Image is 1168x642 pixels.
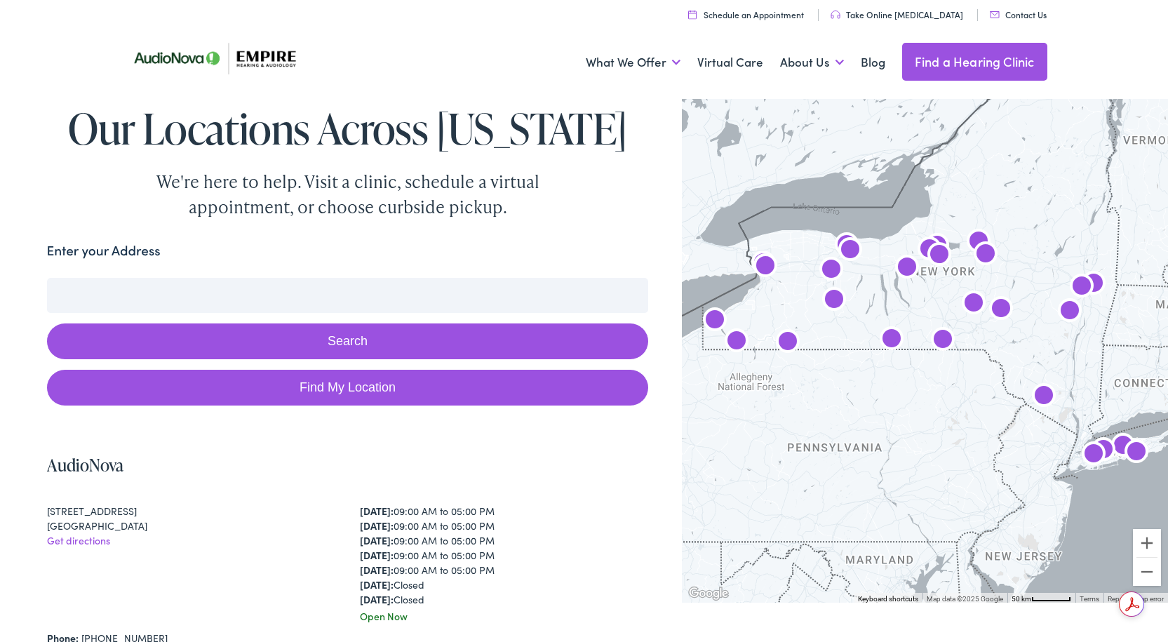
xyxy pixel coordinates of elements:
[47,504,336,519] div: [STREET_ADDRESS]
[890,252,924,286] div: AudioNova
[926,324,960,358] div: AudioNova
[875,323,908,357] div: Empire Hearing &#038; Audiology by AudioNova
[697,36,763,88] a: Virtual Care
[698,305,732,338] div: AudioNova
[360,519,394,533] strong: [DATE]:
[1087,434,1120,468] div: AudioNova
[1077,268,1110,302] div: AudioNova
[1012,595,1031,603] span: 50 km
[47,533,110,547] a: Get directions
[685,584,732,603] img: Google
[957,288,991,321] div: AudioNova
[780,36,844,88] a: About Us
[1106,430,1140,464] div: AudioNova
[688,10,697,19] img: utility icon
[817,284,851,318] div: AudioNova
[1133,558,1161,586] button: Zoom out
[830,229,864,263] div: AudioNova
[1133,529,1161,557] button: Zoom in
[990,8,1047,20] a: Contact Us
[1053,295,1087,329] div: AudioNova
[123,169,572,220] div: We're here to help. Visit a clinic, schedule a virtual appointment, or choose curbside pickup.
[990,11,1000,18] img: utility icon
[47,278,649,313] input: Enter your address or zip code
[586,36,680,88] a: What We Offer
[47,323,649,359] button: Search
[746,248,780,281] div: AudioNova
[47,241,161,261] label: Enter your Address
[360,563,394,577] strong: [DATE]:
[833,234,867,268] div: AudioNova
[984,293,1018,327] div: AudioNova
[685,584,732,603] a: Open this area in Google Maps (opens a new window)
[962,226,995,260] div: AudioNova
[771,326,805,360] div: AudioNova
[814,254,848,288] div: AudioNova
[913,234,946,267] div: AudioNova
[1108,595,1164,603] a: Report a map error
[360,609,649,624] div: Open Now
[720,326,753,359] div: AudioNova
[1077,439,1110,472] div: AudioNova
[360,548,394,562] strong: [DATE]:
[749,250,782,284] div: AudioNova
[360,504,649,607] div: 09:00 AM to 05:00 PM 09:00 AM to 05:00 PM 09:00 AM to 05:00 PM 09:00 AM to 05:00 PM 09:00 AM to 0...
[360,592,394,606] strong: [DATE]:
[858,594,918,604] button: Keyboard shortcuts
[688,8,804,20] a: Schedule an Appointment
[831,11,840,19] img: utility icon
[360,504,394,518] strong: [DATE]:
[1065,271,1099,305] div: AudioNova
[920,230,954,264] div: Empire Hearing &#038; Audiology by AudioNova
[47,370,649,406] a: Find My Location
[47,105,649,152] h1: Our Locations Across [US_STATE]
[1080,595,1099,603] a: Terms (opens in new tab)
[47,453,123,476] a: AudioNova
[831,8,963,20] a: Take Online [MEDICAL_DATA]
[861,36,885,88] a: Blog
[922,239,956,273] div: AudioNova
[927,595,1003,603] span: Map data ©2025 Google
[902,43,1047,81] a: Find a Hearing Clinic
[1027,380,1061,414] div: AudioNova
[969,239,1002,272] div: AudioNova
[47,519,336,533] div: [GEOGRAPHIC_DATA]
[360,577,394,591] strong: [DATE]:
[1120,436,1153,470] div: Empire Hearing &#038; Audiology by AudioNova
[360,533,394,547] strong: [DATE]:
[1007,593,1075,603] button: Map Scale: 50 km per 53 pixels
